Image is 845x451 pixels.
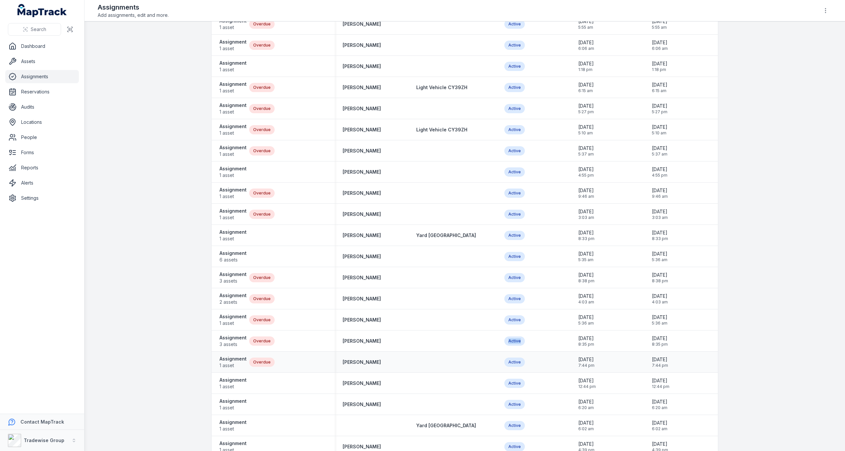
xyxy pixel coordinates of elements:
[652,194,668,199] span: 9:46 am
[578,124,594,130] span: [DATE]
[220,250,247,263] a: Assignment6 assets
[220,130,247,136] span: 1 asset
[652,60,667,67] span: [DATE]
[343,380,381,387] a: [PERSON_NAME]
[504,41,525,50] div: Active
[504,19,525,29] div: Active
[578,145,594,152] span: [DATE]
[343,21,381,27] a: [PERSON_NAME]
[98,3,169,12] h2: Assignments
[578,321,594,326] span: 5:36 am
[220,341,247,348] span: 3 assets
[578,166,594,173] span: [DATE]
[249,41,275,50] div: Overdue
[343,359,381,365] strong: [PERSON_NAME]
[220,419,247,426] strong: Assignment
[220,24,247,31] span: 1 asset
[220,320,247,327] span: 1 asset
[578,251,594,257] span: [DATE]
[652,420,667,432] time: 7/11/2025, 6:02:28 AM
[343,443,381,450] a: [PERSON_NAME]
[578,314,594,326] time: 8/11/2025, 5:36:49 AM
[220,81,247,94] a: Assignment1 asset
[578,384,596,389] span: 12:44 pm
[504,252,525,261] div: Active
[578,229,594,241] time: 8/28/2025, 8:33:52 PM
[578,251,594,262] time: 8/21/2025, 5:35:34 AM
[220,187,247,193] strong: Assignment
[220,235,247,242] span: 1 asset
[504,358,525,367] div: Active
[578,187,594,199] time: 9/1/2025, 9:46:34 AM
[578,60,594,72] time: 9/9/2025, 1:18:12 PM
[249,104,275,113] div: Overdue
[5,191,79,205] a: Settings
[416,232,476,238] span: Yard [GEOGRAPHIC_DATA]
[652,25,667,30] span: 5:55 am
[5,161,79,174] a: Reports
[652,145,667,152] span: [DATE]
[578,356,594,368] time: 7/29/2025, 7:44:01 PM
[578,194,594,199] span: 9:46 am
[31,26,46,33] span: Search
[249,358,275,367] div: Overdue
[220,87,247,94] span: 1 asset
[343,274,381,281] a: [PERSON_NAME]
[343,42,381,49] a: [PERSON_NAME]
[652,39,668,51] time: 9/10/2025, 6:06:23 AM
[652,109,667,115] span: 5:27 pm
[652,314,667,326] time: 8/11/2025, 5:36:49 AM
[343,401,381,408] a: [PERSON_NAME]
[220,356,247,369] a: Assignment1 asset
[652,60,667,72] time: 9/9/2025, 1:18:12 PM
[652,399,667,410] time: 7/11/2025, 6:20:08 AM
[416,422,476,429] a: Yard [GEOGRAPHIC_DATA]
[343,148,381,154] a: [PERSON_NAME]
[220,60,247,73] a: Assignment1 asset
[652,208,668,215] span: [DATE]
[5,131,79,144] a: People
[220,398,247,404] strong: Assignment
[504,146,525,156] div: Active
[578,314,594,321] span: [DATE]
[578,405,594,410] span: 6:20 am
[578,335,594,347] time: 8/7/2025, 8:35:28 PM
[220,362,247,369] span: 1 asset
[578,187,594,194] span: [DATE]
[578,377,596,384] span: [DATE]
[343,211,381,218] a: [PERSON_NAME]
[578,278,594,284] span: 8:38 pm
[24,437,64,443] strong: Tradewise Group
[220,165,247,179] a: Assignment1 asset
[578,208,594,220] time: 8/29/2025, 3:03:47 AM
[652,187,668,194] span: [DATE]
[249,146,275,156] div: Overdue
[578,293,594,305] time: 8/14/2025, 4:03:22 AM
[220,60,247,66] strong: Assignment
[578,257,594,262] span: 5:35 am
[652,363,668,368] span: 7:44 pm
[343,317,381,323] strong: [PERSON_NAME]
[220,109,247,115] span: 1 asset
[652,215,668,220] span: 3:03 am
[504,104,525,113] div: Active
[652,278,668,284] span: 8:38 pm
[220,165,247,172] strong: Assignment
[343,295,381,302] a: [PERSON_NAME]
[343,232,381,239] strong: [PERSON_NAME]
[416,232,476,239] a: Yard [GEOGRAPHIC_DATA]
[652,166,667,178] time: 9/2/2025, 4:55:05 PM
[220,144,247,151] strong: Assignment
[652,377,669,389] time: 7/24/2025, 12:44:52 PM
[343,253,381,260] strong: [PERSON_NAME]
[578,208,594,215] span: [DATE]
[504,336,525,346] div: Active
[652,314,667,321] span: [DATE]
[5,100,79,114] a: Audits
[220,172,247,179] span: 1 asset
[652,356,668,363] span: [DATE]
[220,398,247,411] a: Assignment1 asset
[8,23,61,36] button: Search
